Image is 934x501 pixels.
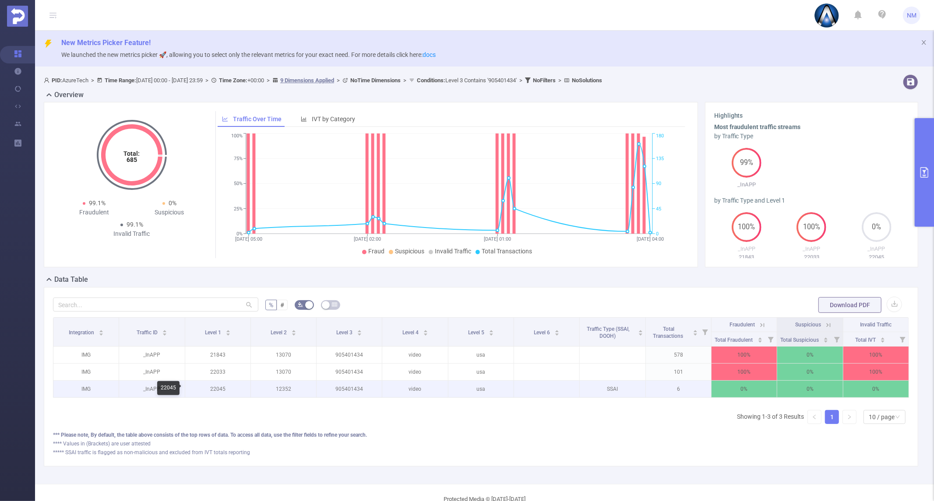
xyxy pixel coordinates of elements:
[737,410,804,424] li: Showing 1-3 of 3 Results
[714,253,779,262] p: 21843
[251,381,316,397] p: 12352
[714,245,779,253] p: _InAPP
[280,301,284,308] span: #
[317,364,382,380] p: 905401434
[205,329,222,336] span: Level 1
[843,364,909,380] p: 100%
[280,77,334,84] u: 9 Dimensions Applied
[317,347,382,363] p: 905401434
[656,206,661,212] tspan: 45
[656,156,664,161] tspan: 135
[61,39,151,47] span: New Metrics Picker Feature!
[656,181,661,187] tspan: 90
[417,77,445,84] b: Conditions :
[693,332,698,335] i: icon: caret-down
[823,336,828,341] div: Sort
[855,337,877,343] span: Total IVT
[533,77,556,84] b: No Filters
[162,329,167,334] div: Sort
[732,159,761,166] span: 99%
[818,297,881,313] button: Download PDF
[489,329,493,331] i: icon: caret-up
[780,337,820,343] span: Total Suspicious
[233,116,282,123] span: Traffic Over Time
[423,332,428,335] i: icon: caret-down
[119,347,184,363] p: _InAPP
[896,332,909,346] i: Filter menu
[354,236,381,242] tspan: [DATE] 02:00
[587,326,630,339] span: Traffic Type (SSAI, DOOH)
[824,336,828,339] i: icon: caret-up
[357,329,362,331] i: icon: caret-up
[88,77,97,84] span: >
[269,301,273,308] span: %
[291,329,296,334] div: Sort
[235,236,262,242] tspan: [DATE] 05:00
[52,77,62,84] b: PID:
[765,332,777,346] i: Filter menu
[517,77,525,84] span: >
[730,322,755,328] span: Fraudulent
[637,236,664,242] tspan: [DATE] 04:00
[105,77,136,84] b: Time Range:
[572,77,602,84] b: No Solutions
[251,364,316,380] p: 13070
[693,329,698,331] i: icon: caret-up
[382,381,448,397] p: video
[53,298,258,312] input: Search...
[555,332,560,335] i: icon: caret-down
[226,329,230,331] i: icon: caret-up
[7,6,28,27] img: Protected Media
[554,329,560,334] div: Sort
[489,329,494,334] div: Sort
[219,77,247,84] b: Time Zone:
[779,245,844,253] p: _InAPP
[185,381,250,397] p: 22045
[44,77,52,83] i: icon: user
[693,329,698,334] div: Sort
[423,329,428,331] i: icon: caret-up
[712,364,777,380] p: 100%
[844,253,909,262] p: 22045
[448,347,514,363] p: usa
[162,332,167,335] i: icon: caret-down
[921,39,927,46] i: icon: close
[653,326,684,339] span: Total Transactions
[137,329,159,336] span: Traffic ID
[758,336,762,339] i: icon: caret-up
[714,123,801,130] b: Most fraudulent traffic streams
[860,322,892,328] span: Invalid Traffic
[448,364,514,380] p: usa
[368,248,384,255] span: Fraud
[797,224,826,231] span: 100%
[291,329,296,331] i: icon: caret-up
[53,381,119,397] p: IMG
[89,200,106,207] span: 99.1%
[291,332,296,335] i: icon: caret-down
[124,150,140,157] tspan: Total:
[99,329,103,331] i: icon: caret-up
[119,364,184,380] p: _InAPP
[862,224,892,231] span: 0%
[301,116,307,122] i: icon: bar-chart
[423,51,436,58] a: docs
[132,208,207,217] div: Suspicious
[843,381,909,397] p: 0%
[758,336,763,341] div: Sort
[646,381,711,397] p: 6
[203,77,211,84] span: >
[382,364,448,380] p: video
[54,90,84,100] h2: Overview
[222,116,228,122] i: icon: line-chart
[350,77,401,84] b: No Time Dimensions
[714,111,909,120] h3: Highlights
[732,224,761,231] span: 100%
[921,38,927,47] button: icon: close
[382,347,448,363] p: video
[484,236,511,242] tspan: [DATE] 01:00
[56,208,132,217] div: Fraudulent
[448,381,514,397] p: usa
[580,381,645,397] p: SSAI
[824,339,828,342] i: icon: caret-down
[712,347,777,363] p: 100%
